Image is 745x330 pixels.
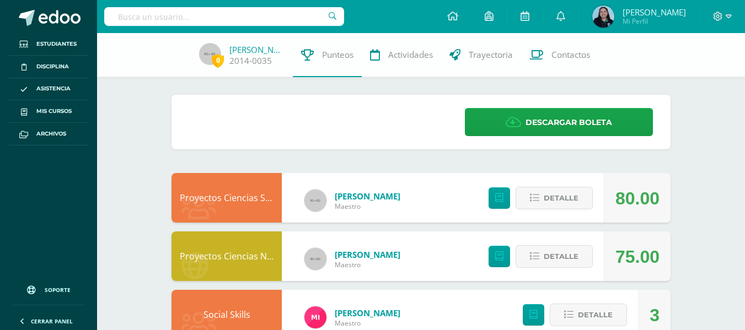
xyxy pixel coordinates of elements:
div: Proyectos Ciencias Sociales [171,173,282,223]
span: Contactos [551,49,590,61]
input: Busca un usuario... [104,7,344,26]
a: Punteos [293,33,362,77]
span: Archivos [36,129,66,138]
span: Punteos [322,49,353,61]
a: [PERSON_NAME] [335,307,400,318]
button: Detalle [550,304,627,326]
span: Maestro [335,202,400,211]
a: Estudiantes [9,33,88,56]
span: Disciplina [36,62,69,71]
div: Proyectos Ciencias Naturales [171,231,282,281]
span: Mi Perfil [623,17,686,26]
span: Mis cursos [36,107,72,116]
div: 75.00 [615,232,660,282]
span: [PERSON_NAME] [623,7,686,18]
a: Actividades [362,33,441,77]
img: 63ef49b70f225fbda378142858fbe819.png [304,306,326,328]
span: Estudiantes [36,40,77,48]
a: [PERSON_NAME] [335,191,400,202]
span: Asistencia [36,84,71,93]
a: Soporte [13,275,84,302]
span: Maestro [335,318,400,328]
a: Archivos [9,123,88,145]
span: Descargar boleta [526,109,612,136]
span: Maestro [335,260,400,269]
span: Actividades [388,49,433,61]
a: Disciplina [9,56,88,78]
a: [PERSON_NAME] [335,249,400,260]
img: 60x60 [304,248,326,270]
span: Detalle [544,246,578,267]
img: 60x60 [304,190,326,212]
a: [PERSON_NAME] [229,44,285,55]
span: Detalle [578,305,613,325]
a: Descargar boleta [465,108,653,136]
span: Soporte [45,286,71,294]
button: Detalle [516,245,593,268]
a: Mis cursos [9,100,88,123]
span: Cerrar panel [31,317,73,325]
span: Trayectoria [469,49,513,61]
span: 0 [212,53,224,67]
a: Trayectoria [441,33,521,77]
img: 45x45 [199,43,221,65]
a: 2014-0035 [229,55,272,67]
a: Asistencia [9,78,88,101]
button: Detalle [516,187,593,209]
img: 8c46c7f4271155abb79e2bc50b6ca956.png [592,6,614,28]
a: Contactos [521,33,598,77]
span: Detalle [544,188,578,208]
div: 80.00 [615,174,660,223]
